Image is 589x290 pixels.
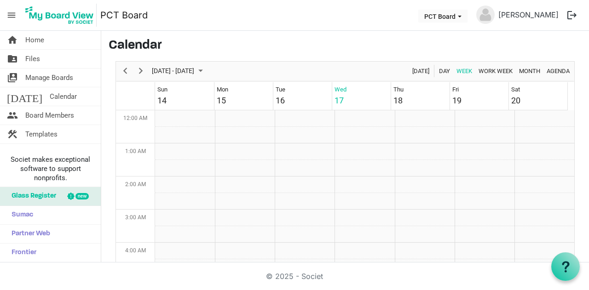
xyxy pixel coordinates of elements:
[411,65,430,77] span: [DATE]
[119,65,132,77] button: Previous
[133,62,149,81] div: next period
[100,6,148,24] a: PCT Board
[3,6,20,24] span: menu
[7,50,18,68] span: folder_shared
[50,87,77,106] span: Calendar
[452,85,459,94] div: Fri
[511,85,520,94] div: Sat
[393,85,404,94] div: Thu
[7,244,36,262] span: Frontier
[7,31,18,49] span: home
[455,65,474,77] button: Week
[452,94,462,107] div: 19
[25,68,73,87] span: Manage Boards
[135,65,147,77] button: Next
[150,65,207,77] button: September 2025
[478,65,514,77] span: Work Week
[438,65,451,77] span: Day
[545,65,572,77] button: Agenda
[518,65,541,77] span: Month
[7,68,18,87] span: switch_account
[149,62,208,81] div: September 14 - 20, 2025
[109,38,582,54] h3: Calendar
[25,31,44,49] span: Home
[477,65,514,77] button: Work Week
[7,206,33,224] span: Sumac
[335,94,344,107] div: 17
[151,65,195,77] span: [DATE] - [DATE]
[456,65,473,77] span: Week
[393,94,403,107] div: 18
[117,62,133,81] div: previous period
[495,6,562,24] a: [PERSON_NAME]
[25,106,74,125] span: Board Members
[157,85,167,94] div: Sun
[7,187,56,205] span: Glass Register
[438,65,452,77] button: Day
[125,214,146,221] span: 3:00 AM
[411,65,431,77] button: Today
[125,181,146,188] span: 2:00 AM
[562,6,582,25] button: logout
[217,94,226,107] div: 15
[511,94,520,107] div: 20
[23,4,100,27] a: My Board View Logo
[7,87,42,106] span: [DATE]
[546,65,571,77] span: Agenda
[276,94,285,107] div: 16
[7,125,18,143] span: construction
[123,115,147,121] span: 12:00 AM
[75,193,89,199] div: new
[476,6,495,24] img: no-profile-picture.svg
[125,247,146,254] span: 4:00 AM
[157,94,167,107] div: 14
[266,272,323,281] a: © 2025 - Societ
[518,65,542,77] button: Month
[335,85,346,94] div: Wed
[7,225,50,243] span: Partner Web
[4,155,97,182] span: Societ makes exceptional software to support nonprofits.
[25,50,40,68] span: Files
[217,85,228,94] div: Mon
[7,106,18,125] span: people
[418,10,468,23] button: PCT Board dropdownbutton
[276,85,285,94] div: Tue
[125,148,146,154] span: 1:00 AM
[23,4,97,27] img: My Board View Logo
[25,125,58,143] span: Templates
